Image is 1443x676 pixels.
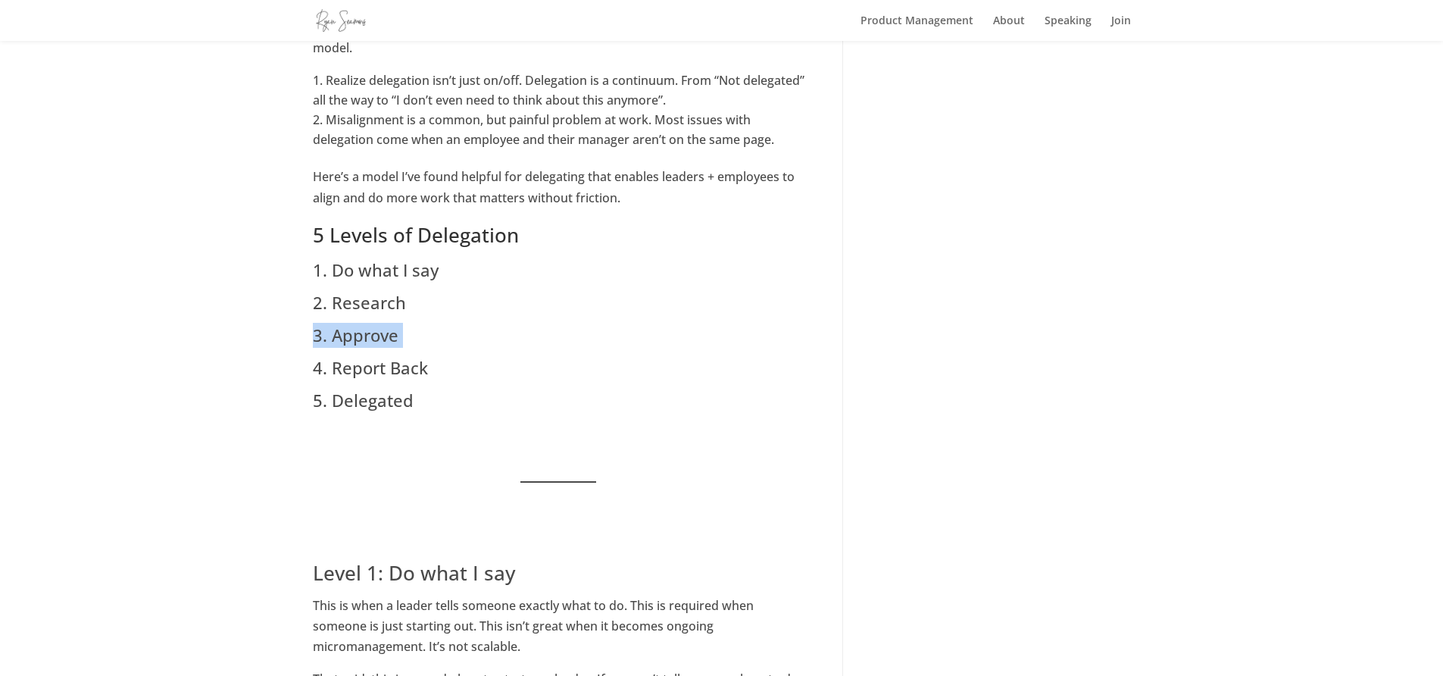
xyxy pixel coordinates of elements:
[1111,15,1131,41] a: Join
[313,258,804,290] h3: 1. Do what I say
[313,559,804,596] h2: Level 1: Do what I say
[1045,15,1092,41] a: Speaking
[313,323,804,355] h3: 3. Approve
[313,167,804,220] p: Here’s a model I’ve found helpful for delegating that enables leaders + employees to align and do...
[313,110,804,149] li: Misalignment is a common, but painful problem at work. Most issues with delegation come when an e...
[993,15,1025,41] a: About
[313,355,804,388] h3: 4. Report Back
[860,15,973,41] a: Product Management
[313,388,804,421] h3: 5. Delegated
[313,290,804,323] h3: 2. Research
[313,596,804,670] p: This is when a leader tells someone exactly what to do. This is required when someone is just sta...
[313,70,804,110] li: Realize delegation isn’t just on/off. Delegation is a continuum. From “Not delegated” all the way...
[313,221,519,249] span: 5 Levels of Delegation
[316,9,366,31] img: ryanseamons.com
